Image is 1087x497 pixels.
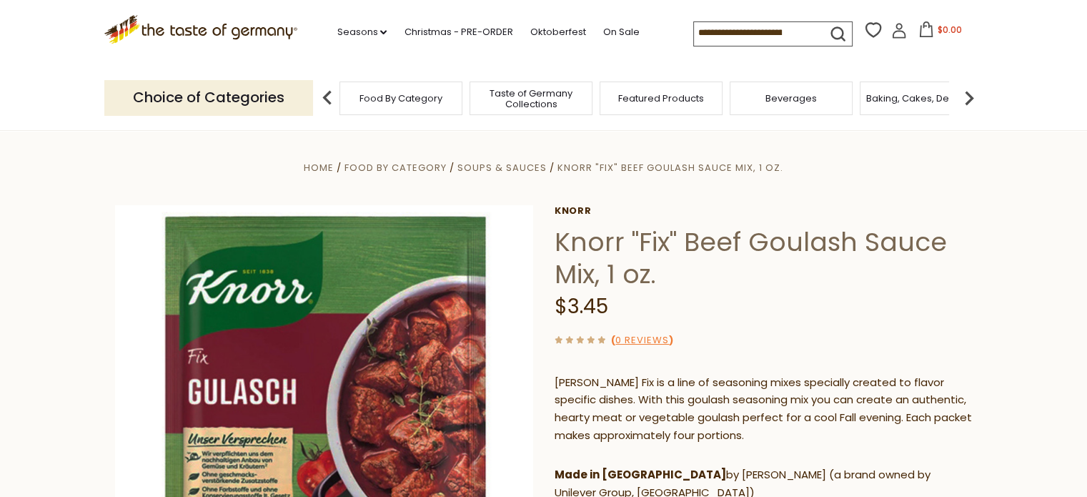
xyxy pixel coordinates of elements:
span: $3.45 [555,292,608,320]
a: Taste of Germany Collections [474,88,588,109]
a: Oktoberfest [530,24,585,40]
a: Baking, Cakes, Desserts [866,93,977,104]
a: Seasons [337,24,387,40]
a: Food By Category [344,161,447,174]
p: [PERSON_NAME] Fix is a line of seasoning mixes specially created to flavor specific dishes. With ... [555,374,973,446]
img: next arrow [955,84,983,112]
p: Choice of Categories [104,80,313,115]
button: $0.00 [910,21,971,43]
span: ( ) [611,333,673,347]
span: $0.00 [937,24,961,36]
a: Christmas - PRE-ORDER [404,24,512,40]
a: Soups & Sauces [457,161,547,174]
img: previous arrow [313,84,342,112]
a: On Sale [602,24,639,40]
a: Knorr "Fix" Beef Goulash Sauce Mix, 1 oz. [557,161,783,174]
a: Food By Category [359,93,442,104]
a: Featured Products [618,93,704,104]
a: 0 Reviews [615,333,669,348]
a: Home [304,161,334,174]
a: Beverages [765,93,817,104]
strong: Made in [GEOGRAPHIC_DATA] [555,467,726,482]
a: Knorr [555,205,973,217]
h1: Knorr "Fix" Beef Goulash Sauce Mix, 1 oz. [555,226,973,290]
